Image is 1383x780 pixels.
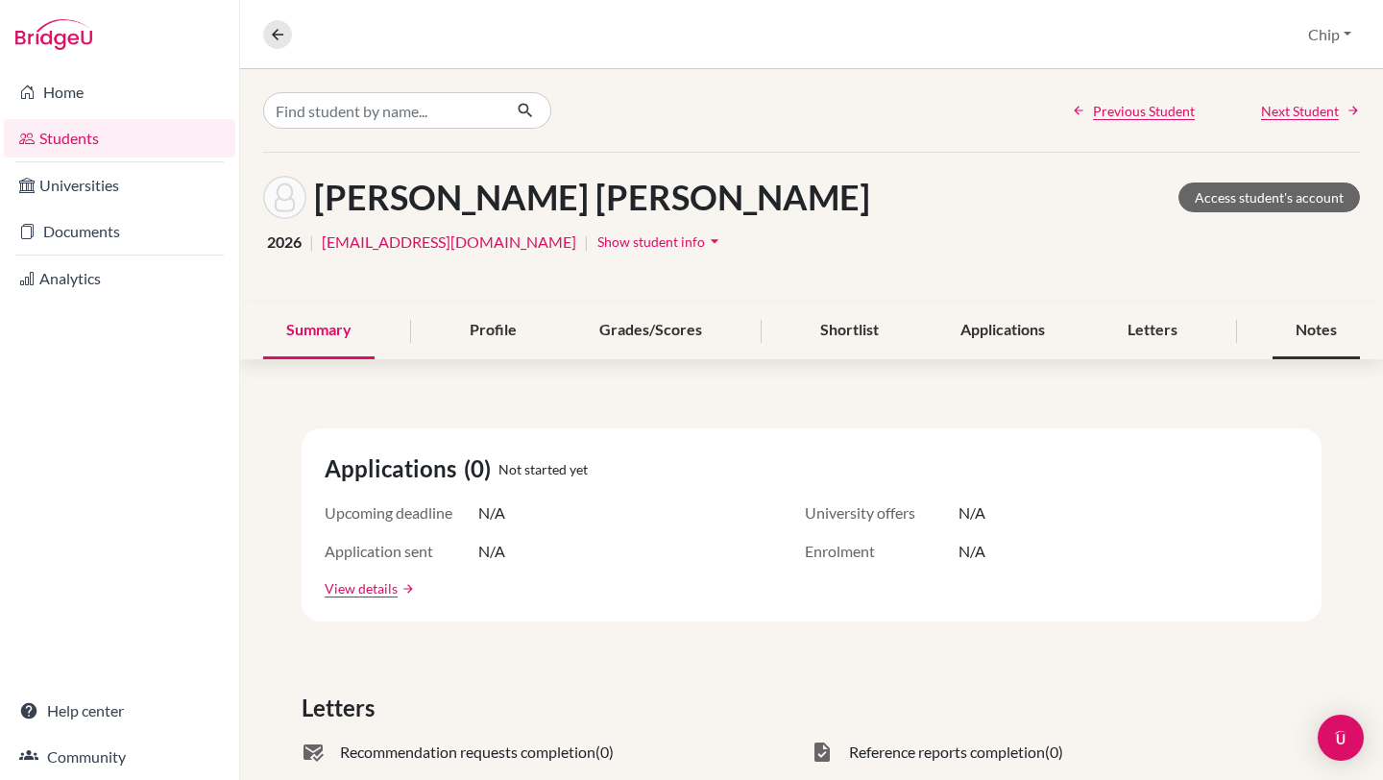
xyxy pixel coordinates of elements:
[805,501,958,524] span: University offers
[4,166,235,205] a: Universities
[958,540,985,563] span: N/A
[322,231,576,254] a: [EMAIL_ADDRESS][DOMAIN_NAME]
[4,259,235,298] a: Analytics
[4,692,235,730] a: Help center
[1261,101,1360,121] a: Next Student
[498,459,588,479] span: Not started yet
[1093,101,1195,121] span: Previous Student
[4,212,235,251] a: Documents
[849,741,1045,764] span: Reference reports completion
[958,501,985,524] span: N/A
[15,19,92,50] img: Bridge-U
[314,177,870,218] h1: [PERSON_NAME] [PERSON_NAME]
[811,741,834,764] span: task
[805,540,958,563] span: Enrolment
[309,231,314,254] span: |
[1045,741,1063,764] span: (0)
[4,738,235,776] a: Community
[1178,183,1360,212] a: Access student's account
[1318,715,1364,761] div: Open Intercom Messenger
[1072,101,1195,121] a: Previous Student
[797,303,902,359] div: Shortlist
[1261,101,1339,121] span: Next Student
[325,501,478,524] span: Upcoming deadline
[478,540,505,563] span: N/A
[325,451,464,486] span: Applications
[340,741,595,764] span: Recommendation requests completion
[263,303,375,359] div: Summary
[325,540,478,563] span: Application sent
[595,741,614,764] span: (0)
[398,582,415,596] a: arrow_forward
[464,451,498,486] span: (0)
[584,231,589,254] span: |
[705,232,724,251] i: arrow_drop_down
[1273,303,1360,359] div: Notes
[4,73,235,111] a: Home
[576,303,725,359] div: Grades/Scores
[302,741,325,764] span: mark_email_read
[478,501,505,524] span: N/A
[596,227,725,256] button: Show student infoarrow_drop_down
[263,176,306,219] img: Khin Thone Dary Thant's avatar
[447,303,540,359] div: Profile
[1299,16,1360,53] button: Chip
[302,691,382,725] span: Letters
[263,92,501,129] input: Find student by name...
[1104,303,1201,359] div: Letters
[4,119,235,158] a: Students
[267,231,302,254] span: 2026
[597,233,705,250] span: Show student info
[325,578,398,598] a: View details
[937,303,1068,359] div: Applications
